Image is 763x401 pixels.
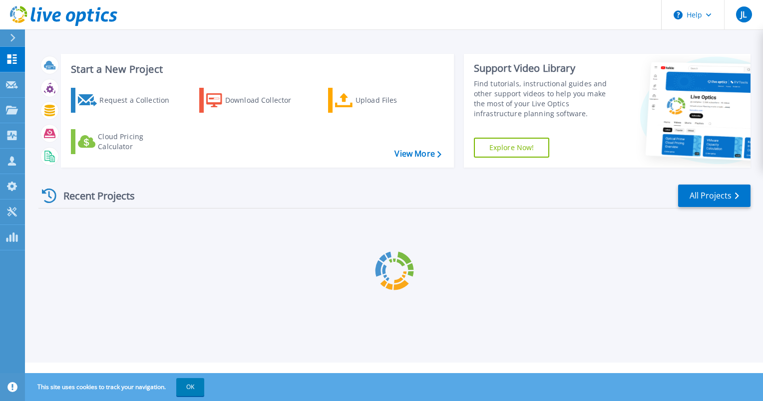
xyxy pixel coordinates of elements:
div: Support Video Library [474,62,618,75]
span: This site uses cookies to track your navigation. [27,378,204,396]
div: Download Collector [225,90,305,110]
a: Upload Files [328,88,439,113]
div: Request a Collection [99,90,179,110]
div: Cloud Pricing Calculator [98,132,178,152]
a: Explore Now! [474,138,550,158]
h3: Start a New Project [71,64,441,75]
a: Download Collector [199,88,311,113]
a: All Projects [678,185,751,207]
button: OK [176,378,204,396]
span: JL [741,10,747,18]
div: Upload Files [356,90,435,110]
a: Request a Collection [71,88,182,113]
a: View More [394,149,441,159]
div: Find tutorials, instructional guides and other support videos to help you make the most of your L... [474,79,618,119]
div: Recent Projects [38,184,148,208]
a: Cloud Pricing Calculator [71,129,182,154]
